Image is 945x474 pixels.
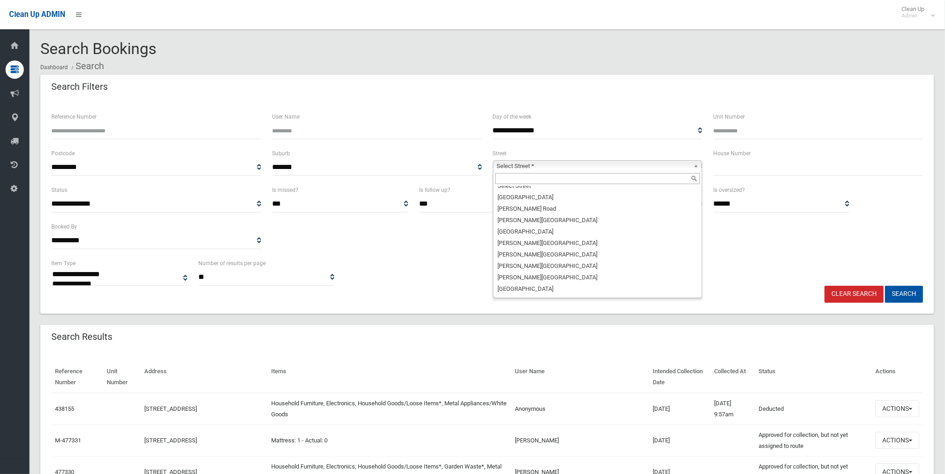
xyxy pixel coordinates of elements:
[649,361,710,393] th: Intended Collection Date
[493,148,507,158] label: Street
[511,393,649,425] td: Anonymous
[825,286,884,303] a: Clear Search
[141,361,268,393] th: Address
[901,12,924,19] small: Admin
[40,78,119,96] header: Search Filters
[511,425,649,456] td: [PERSON_NAME]
[268,425,511,456] td: Mattress: 1 - Actual: 0
[51,185,67,195] label: Status
[40,64,68,71] a: Dashboard
[272,112,300,122] label: User Name
[272,185,298,195] label: Is missed?
[897,5,934,19] span: Clean Up
[495,226,700,237] li: [GEOGRAPHIC_DATA]
[51,258,76,268] label: Item Type
[872,361,923,393] th: Actions
[272,148,290,158] label: Suburb
[495,272,700,283] li: [PERSON_NAME][GEOGRAPHIC_DATA]
[144,437,197,444] a: [STREET_ADDRESS]
[713,148,751,158] label: House Number
[713,185,745,195] label: Is oversized?
[495,294,700,306] li: [GEOGRAPHIC_DATA]
[875,432,919,449] button: Actions
[497,161,690,172] span: Select Street *
[495,283,700,294] li: [GEOGRAPHIC_DATA]
[55,437,81,444] a: M-477331
[55,405,74,412] a: 438155
[711,361,755,393] th: Collected At
[711,393,755,425] td: [DATE] 9:57am
[268,393,511,425] td: Household Furniture, Electronics, Household Goods/Loose Items*, Metal Appliances/White Goods
[495,203,700,214] li: [PERSON_NAME] Road
[755,393,872,425] td: Deducted
[649,393,710,425] td: [DATE]
[885,286,923,303] button: Search
[713,112,745,122] label: Unit Number
[51,112,97,122] label: Reference Number
[495,214,700,226] li: [PERSON_NAME][GEOGRAPHIC_DATA]
[649,425,710,456] td: [DATE]
[198,258,266,268] label: Number of results per page
[875,400,919,417] button: Actions
[144,405,197,412] a: [STREET_ADDRESS]
[51,361,103,393] th: Reference Number
[495,260,700,272] li: [PERSON_NAME][GEOGRAPHIC_DATA]
[9,10,65,19] span: Clean Up ADMIN
[40,328,123,346] header: Search Results
[511,361,649,393] th: User Name
[755,361,872,393] th: Status
[755,425,872,456] td: Approved for collection, but not yet assigned to route
[495,237,700,249] li: [PERSON_NAME][GEOGRAPHIC_DATA]
[40,39,157,58] span: Search Bookings
[495,191,700,203] li: [GEOGRAPHIC_DATA]
[69,58,104,75] li: Search
[51,222,77,232] label: Booked By
[51,148,75,158] label: Postcode
[419,185,450,195] label: Is follow up?
[103,361,141,393] th: Unit Number
[493,112,532,122] label: Day of the week
[495,249,700,260] li: [PERSON_NAME][GEOGRAPHIC_DATA]
[268,361,511,393] th: Items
